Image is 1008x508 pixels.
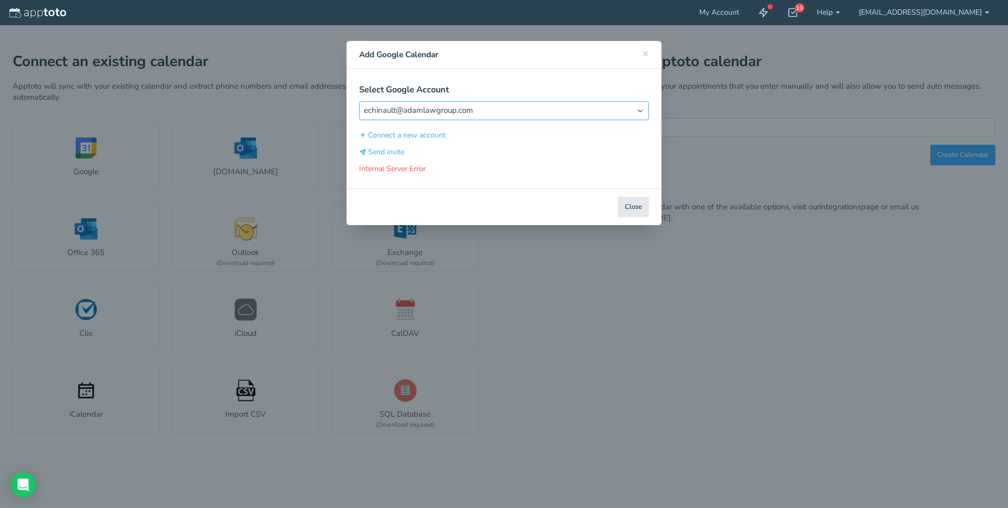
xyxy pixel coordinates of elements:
div: Open Intercom Messenger [10,472,36,498]
p: Internal Server Error [359,164,649,174]
h2: Select Google Account [359,85,649,94]
span: × [642,46,649,60]
button: Send invite [359,146,405,157]
h4: Add Google Calendar [359,49,649,60]
button: Connect a new account [359,130,446,141]
button: Close [618,197,649,217]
